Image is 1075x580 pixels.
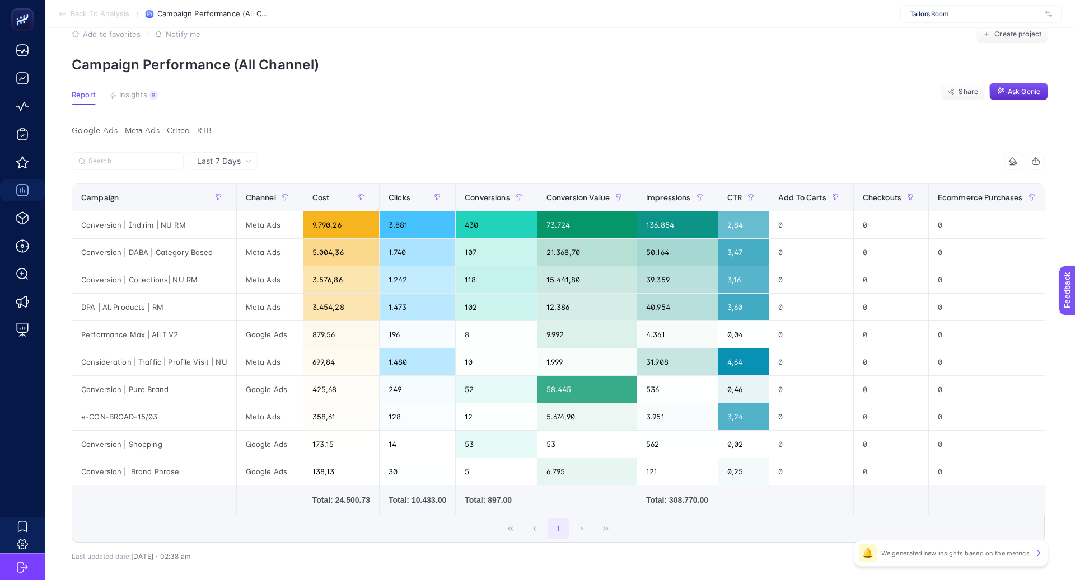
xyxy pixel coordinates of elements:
[72,30,141,39] button: Add to favorites
[380,458,455,485] div: 30
[718,348,769,375] div: 4,64
[637,266,718,293] div: 39.359
[303,431,379,458] div: 173,15
[63,123,1054,139] div: Google Ads - Meta Ads - Criteo - RTB
[637,458,718,485] div: 121
[959,87,978,96] span: Share
[637,321,718,348] div: 4.361
[72,266,236,293] div: Conversion | Collections| NU RM
[637,239,718,266] div: 50.164
[854,348,928,375] div: 0
[72,239,236,266] div: Conversion | DABA | Category Based
[637,211,718,238] div: 136.854
[637,431,718,458] div: 562
[637,376,718,403] div: 536
[537,376,637,403] div: 58.445
[131,552,190,560] span: [DATE]・02:38 am
[929,376,1050,403] div: 0
[72,211,236,238] div: Conversion | İndirim | NU RM
[456,348,537,375] div: 10
[380,348,455,375] div: 1.480
[389,193,410,202] span: Clicks
[197,155,241,167] span: Last 7 Days
[537,348,637,375] div: 1.999
[237,431,303,458] div: Google Ads
[72,294,236,320] div: DPA | All Products | RM
[718,458,769,485] div: 0,25
[929,431,1050,458] div: 0
[303,403,379,430] div: 358,61
[718,211,769,238] div: 2,84
[119,91,147,100] span: Insights
[938,193,1023,202] span: Ecommerce Purchases
[537,458,637,485] div: 6.795
[718,266,769,293] div: 3,16
[718,403,769,430] div: 3,24
[72,56,1048,73] p: Campaign Performance (All Channel)
[537,211,637,238] div: 73.724
[237,376,303,403] div: Google Ads
[380,239,455,266] div: 1.740
[929,403,1050,430] div: 0
[769,376,853,403] div: 0
[456,266,537,293] div: 118
[854,431,928,458] div: 0
[929,239,1050,266] div: 0
[72,376,236,403] div: Conversion | Pure Brand
[718,239,769,266] div: 3,47
[859,544,877,562] div: 🔔
[929,294,1050,320] div: 0
[854,376,928,403] div: 0
[1008,87,1040,96] span: Ask Genie
[537,403,637,430] div: 5.674,90
[994,30,1041,39] span: Create project
[1045,8,1052,20] img: svg%3e
[769,266,853,293] div: 0
[769,458,853,485] div: 0
[72,458,236,485] div: Conversion | Brand Phrase
[854,266,928,293] div: 0
[72,170,1045,560] div: Last 7 Days
[718,321,769,348] div: 0,04
[303,348,379,375] div: 699,84
[380,211,455,238] div: 3.881
[312,494,370,506] div: Total: 24.500.73
[637,294,718,320] div: 40.954
[929,321,1050,348] div: 0
[778,193,826,202] span: Add To Carts
[941,83,985,101] button: Share
[136,9,139,18] span: /
[380,376,455,403] div: 249
[854,239,928,266] div: 0
[303,239,379,266] div: 5.004,36
[929,458,1050,485] div: 0
[718,294,769,320] div: 3,60
[456,431,537,458] div: 53
[854,458,928,485] div: 0
[646,193,691,202] span: Impressions
[537,294,637,320] div: 12.386
[769,348,853,375] div: 0
[237,211,303,238] div: Meta Ads
[380,403,455,430] div: 128
[854,403,928,430] div: 0
[548,518,569,539] button: 1
[71,10,129,18] span: Back To Analysis
[456,211,537,238] div: 430
[863,193,901,202] span: Checkouts
[456,458,537,485] div: 5
[72,348,236,375] div: Consideration | Traffic | Profile Visit | NU
[237,403,303,430] div: Meta Ads
[769,211,853,238] div: 0
[769,403,853,430] div: 0
[546,193,610,202] span: Conversion Value
[389,494,446,506] div: Total: 10.433.00
[769,321,853,348] div: 0
[81,193,119,202] span: Campaign
[246,193,276,202] span: Channel
[303,376,379,403] div: 425,68
[854,294,928,320] div: 0
[72,552,131,560] span: Last updated date:
[929,348,1050,375] div: 0
[910,10,1041,18] span: Tailors Room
